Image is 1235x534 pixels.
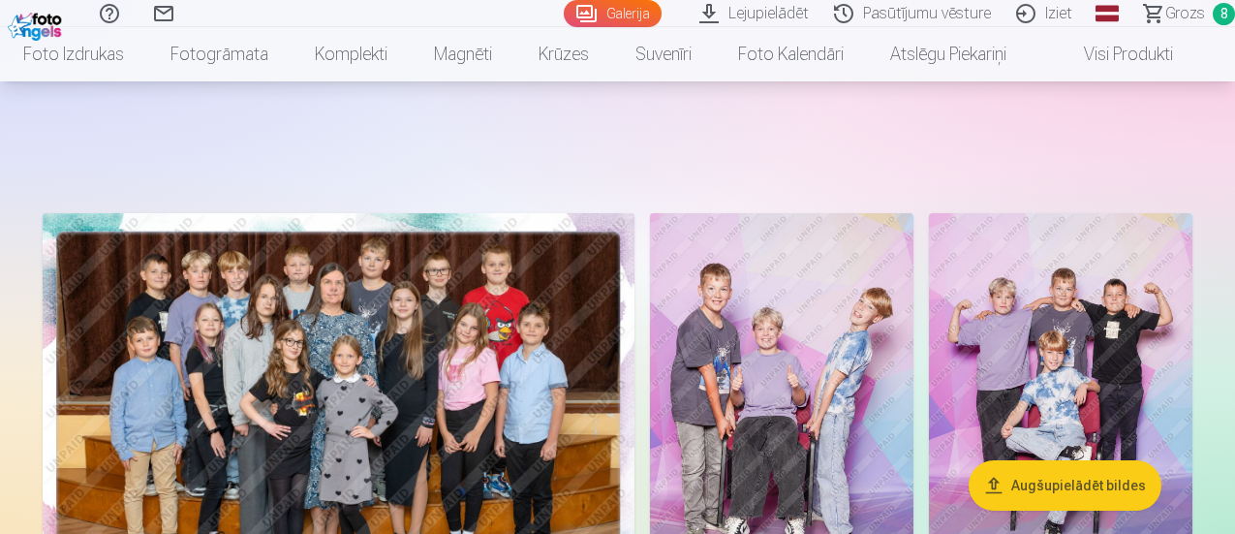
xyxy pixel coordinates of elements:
a: Fotogrāmata [147,27,292,81]
img: /fa1 [8,8,67,41]
a: Magnēti [411,27,515,81]
a: Krūzes [515,27,612,81]
a: Suvenīri [612,27,715,81]
a: Atslēgu piekariņi [867,27,1030,81]
a: Visi produkti [1030,27,1196,81]
button: Augšupielādēt bildes [969,460,1161,511]
a: Foto kalendāri [715,27,867,81]
span: Grozs [1165,2,1205,25]
span: 8 [1213,3,1235,25]
a: Komplekti [292,27,411,81]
